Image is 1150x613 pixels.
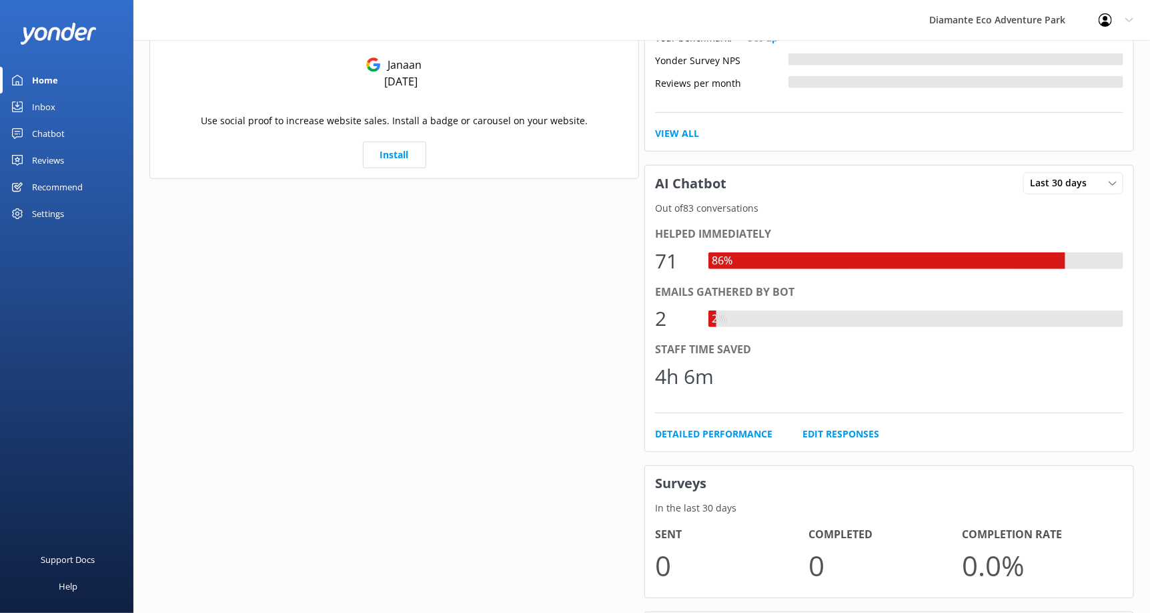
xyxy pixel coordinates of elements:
[32,174,83,200] div: Recommend
[655,302,695,335] div: 2
[32,93,55,120] div: Inbox
[655,427,772,441] a: Detailed Performance
[20,23,97,45] img: yonder-white-logo.png
[962,526,1115,544] h4: Completion Rate
[962,543,1115,588] p: 0.0 %
[381,57,422,72] p: Janaan
[655,226,1123,243] div: Helped immediately
[655,543,808,588] p: 0
[32,67,58,93] div: Home
[708,311,730,328] div: 2%
[655,126,699,141] a: View All
[802,427,879,441] a: Edit Responses
[32,120,65,147] div: Chatbot
[366,57,381,72] img: Google Reviews
[363,142,426,168] a: Install
[655,76,788,88] div: Reviews per month
[41,546,95,573] div: Support Docs
[808,543,962,588] p: 0
[655,284,1123,301] div: Emails gathered by bot
[384,74,418,89] p: [DATE]
[645,201,1133,216] p: Out of 83 conversations
[645,501,1133,516] p: In the last 30 days
[32,147,64,174] div: Reviews
[32,200,64,227] div: Settings
[808,526,962,544] h4: Completed
[201,114,588,128] p: Use social proof to increase website sales. Install a badge or carousel on your website.
[655,526,808,544] h4: Sent
[59,573,77,600] div: Help
[655,53,788,65] div: Yonder Survey NPS
[645,466,1133,501] h3: Surveys
[655,361,714,393] div: 4h 6m
[1030,176,1095,190] span: Last 30 days
[645,166,736,201] h3: AI Chatbot
[655,341,1123,359] div: Staff time saved
[708,252,736,270] div: 86%
[655,245,695,277] div: 71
